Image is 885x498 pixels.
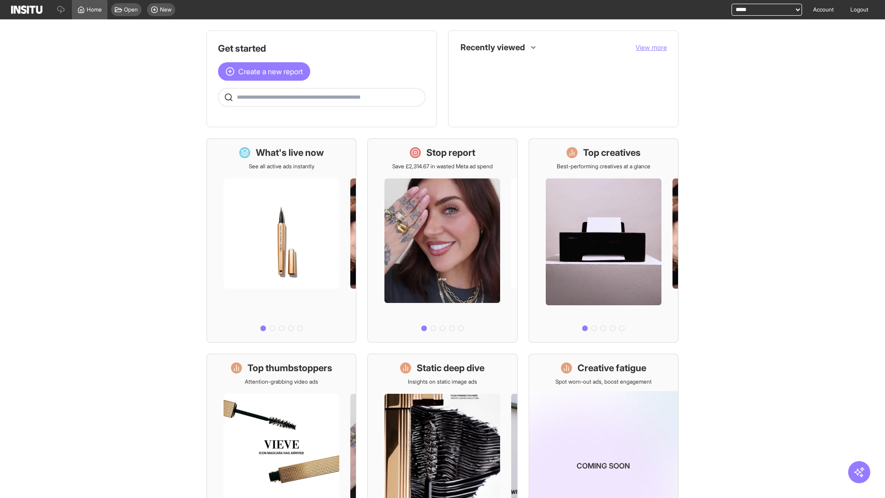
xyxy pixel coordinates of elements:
span: Open [124,6,138,13]
h1: Stop report [426,146,475,159]
button: View more [636,43,667,52]
span: View more [636,43,667,51]
span: Home [87,6,102,13]
h1: What's live now [256,146,324,159]
h1: Get started [218,42,425,55]
p: Best-performing creatives at a glance [557,163,650,170]
span: New [160,6,171,13]
p: See all active ads instantly [249,163,314,170]
h1: Static deep dive [417,362,484,374]
a: What's live nowSee all active ads instantly [206,138,356,343]
p: Insights on static image ads [408,378,477,385]
a: Top creativesBest-performing creatives at a glance [529,138,678,343]
img: Logo [11,6,42,14]
span: Create a new report [238,66,303,77]
button: Create a new report [218,62,310,81]
a: Stop reportSave £2,314.67 in wasted Meta ad spend [367,138,517,343]
h1: Top thumbstoppers [248,362,332,374]
p: Save £2,314.67 in wasted Meta ad spend [392,163,493,170]
h1: Top creatives [583,146,641,159]
p: Attention-grabbing video ads [245,378,318,385]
